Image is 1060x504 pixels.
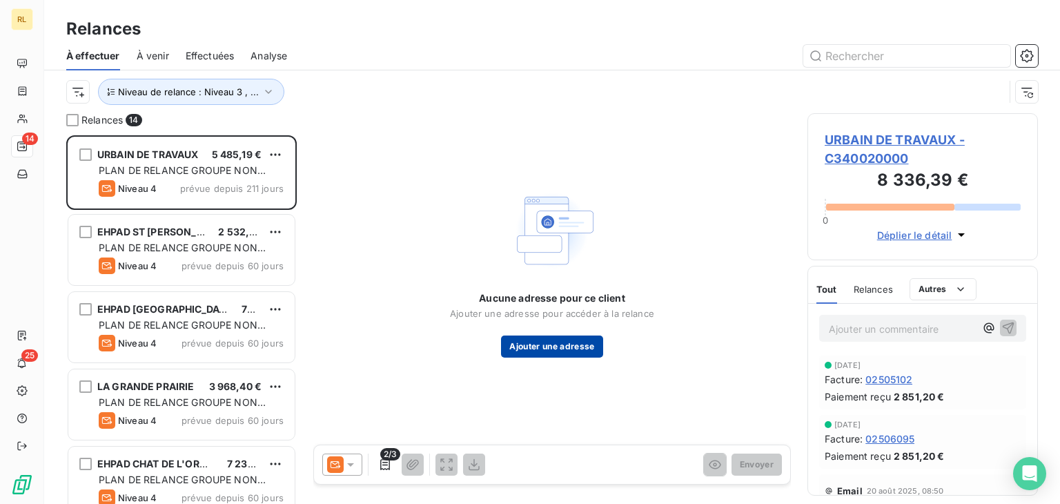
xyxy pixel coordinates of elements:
[854,284,893,295] span: Relances
[894,389,945,404] span: 2 851,20 €
[181,260,284,271] span: prévue depuis 60 jours
[97,226,230,238] span: EHPAD ST [PERSON_NAME]
[242,303,278,315] span: 72,37 €
[251,49,287,63] span: Analyse
[732,454,782,476] button: Envoyer
[118,86,259,97] span: Niveau de relance : Niveau 3 , ...
[97,458,277,469] span: EHPAD CHAT DE L'ORMOY-CLARIANE
[181,415,284,426] span: prévue depuis 60 jours
[209,380,262,392] span: 3 968,40 €
[180,183,284,194] span: prévue depuis 211 jours
[99,474,266,499] span: PLAN DE RELANCE GROUPE NON AUTOMATIQUE
[380,448,400,461] span: 2/3
[66,17,141,41] h3: Relances
[118,415,157,426] span: Niveau 4
[97,148,199,160] span: URBAIN DE TRAVAUX
[825,372,863,387] span: Facture :
[97,303,342,315] span: EHPAD [GEOGRAPHIC_DATA]-[GEOGRAPHIC_DATA]
[99,242,266,267] span: PLAN DE RELANCE GROUPE NON AUTOMATIQUE
[825,432,863,446] span: Facture :
[873,227,973,243] button: Déplier le détail
[816,284,837,295] span: Tout
[1013,457,1046,490] div: Open Intercom Messenger
[212,148,262,160] span: 5 485,19 €
[501,336,602,358] button: Ajouter une adresse
[66,49,120,63] span: À effectuer
[867,487,944,495] span: 20 août 2025, 08:50
[825,168,1021,195] h3: 8 336,39 €
[66,135,297,504] div: grid
[823,215,828,226] span: 0
[81,113,123,127] span: Relances
[11,8,33,30] div: RL
[450,308,654,319] span: Ajouter une adresse pour accéder à la relance
[825,449,891,463] span: Paiement reçu
[865,432,914,446] span: 02506095
[837,485,863,496] span: Email
[834,420,861,429] span: [DATE]
[118,492,157,503] span: Niveau 4
[479,291,625,305] span: Aucune adresse pour ce client
[118,338,157,349] span: Niveau 4
[803,45,1010,67] input: Rechercher
[137,49,169,63] span: À venir
[126,114,141,126] span: 14
[825,389,891,404] span: Paiement reçu
[825,130,1021,168] span: URBAIN DE TRAVAUX - C340020000
[99,396,266,422] span: PLAN DE RELANCE GROUPE NON AUTOMATIQUE
[118,260,157,271] span: Niveau 4
[11,474,33,496] img: Logo LeanPay
[22,133,38,145] span: 14
[181,492,284,503] span: prévue depuis 60 jours
[21,349,38,362] span: 25
[910,278,976,300] button: Autres
[834,361,861,369] span: [DATE]
[894,449,945,463] span: 2 851,20 €
[218,226,271,238] span: 2 532,76 €
[508,186,596,275] img: Empty state
[877,228,952,242] span: Déplier le détail
[865,372,912,387] span: 02505102
[181,338,284,349] span: prévue depuis 60 jours
[98,79,284,105] button: Niveau de relance : Niveau 3 , ...
[97,380,195,392] span: LA GRANDE PRAIRIE
[118,183,157,194] span: Niveau 4
[99,164,266,190] span: PLAN DE RELANCE GROUPE NON AUTOMATIQUE
[227,458,279,469] span: 7 235,03 €
[186,49,235,63] span: Effectuées
[99,319,266,345] span: PLAN DE RELANCE GROUPE NON AUTOMATIQUE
